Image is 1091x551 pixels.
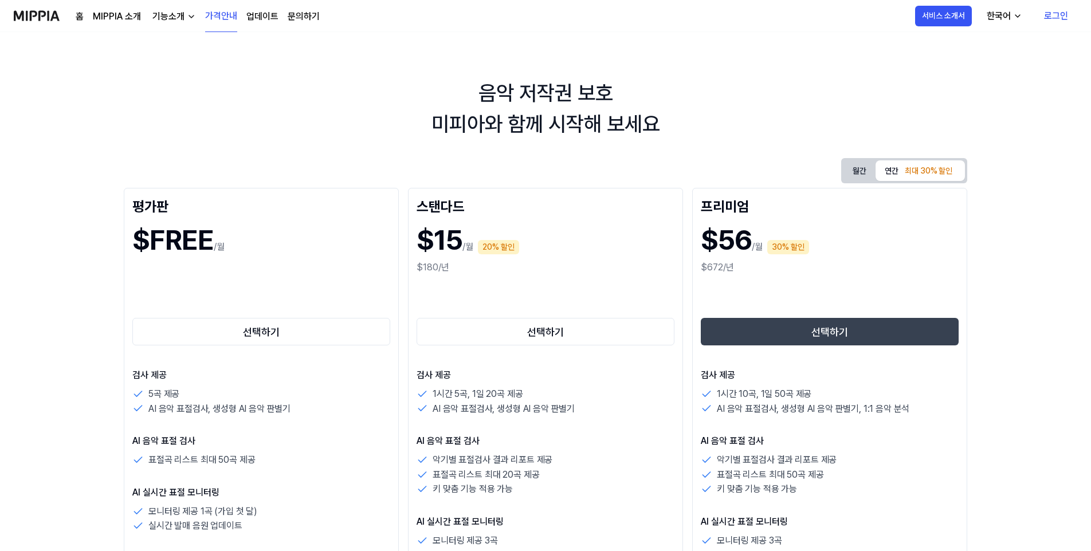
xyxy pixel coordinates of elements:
p: AI 음악 표절 검사 [417,434,674,448]
p: 키 맞춤 기능 적용 가능 [717,482,797,497]
p: 표절곡 리스트 최대 20곡 제공 [433,467,539,482]
p: AI 음악 표절검사, 생성형 AI 음악 판별기 [433,402,575,416]
button: 선택하기 [417,318,674,345]
p: 악기별 표절검사 결과 리포트 제공 [717,452,837,467]
button: 연간 [876,160,965,181]
p: AI 실시간 표절 모니터링 [417,515,674,529]
p: AI 음악 표절검사, 생성형 AI 음악 판별기 [148,402,291,416]
p: AI 실시간 표절 모니터링 [701,515,959,529]
button: 기능소개 [150,10,196,23]
div: $180/년 [417,261,674,274]
a: 홈 [76,10,84,23]
p: 악기별 표절검사 결과 리포트 제공 [433,452,552,467]
div: $672/년 [701,261,959,274]
h1: $FREE [132,219,214,261]
div: 기능소개 [150,10,187,23]
p: AI 실시간 표절 모니터링 [132,486,390,499]
p: AI 음악 표절검사, 생성형 AI 음악 판별기, 1:1 음악 분석 [717,402,909,416]
div: 평가판 [132,196,390,215]
button: 선택하기 [132,318,390,345]
p: 표절곡 리스트 최대 50곡 제공 [717,467,823,482]
a: 선택하기 [417,316,674,348]
p: 검사 제공 [701,368,959,382]
button: 선택하기 [701,318,959,345]
div: 30% 할인 [767,240,809,254]
p: 5곡 제공 [148,387,179,402]
div: 최대 30% 할인 [901,163,956,180]
h1: $56 [701,219,752,261]
button: 한국어 [978,5,1029,27]
a: MIPPIA 소개 [93,10,141,23]
p: 키 맞춤 기능 적용 가능 [433,482,513,497]
p: /월 [752,240,763,254]
p: /월 [462,240,473,254]
img: down [187,12,196,21]
a: 선택하기 [701,316,959,348]
button: 월간 [843,160,876,182]
p: 표절곡 리스트 최대 50곡 제공 [148,452,255,467]
a: 가격안내 [205,1,237,32]
p: /월 [214,240,225,254]
p: AI 음악 표절 검사 [701,434,959,448]
p: 모니터링 제공 3곡 [717,533,782,548]
p: 모니터링 제공 3곡 [433,533,497,548]
a: 선택하기 [132,316,390,348]
button: 서비스 소개서 [915,6,972,26]
p: 검사 제공 [417,368,674,382]
p: 검사 제공 [132,368,390,382]
div: 프리미엄 [701,196,959,215]
div: 스탠다드 [417,196,674,215]
h1: $15 [417,219,462,261]
div: 한국어 [984,9,1013,23]
div: 20% 할인 [478,240,519,254]
p: 1시간 10곡, 1일 50곡 제공 [717,387,811,402]
p: 1시간 5곡, 1일 20곡 제공 [433,387,523,402]
a: 업데이트 [246,10,278,23]
p: 모니터링 제공 1곡 (가입 첫 달) [148,504,257,519]
p: AI 음악 표절 검사 [132,434,390,448]
a: 문의하기 [288,10,320,23]
p: 실시간 발매 음원 업데이트 [148,518,242,533]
